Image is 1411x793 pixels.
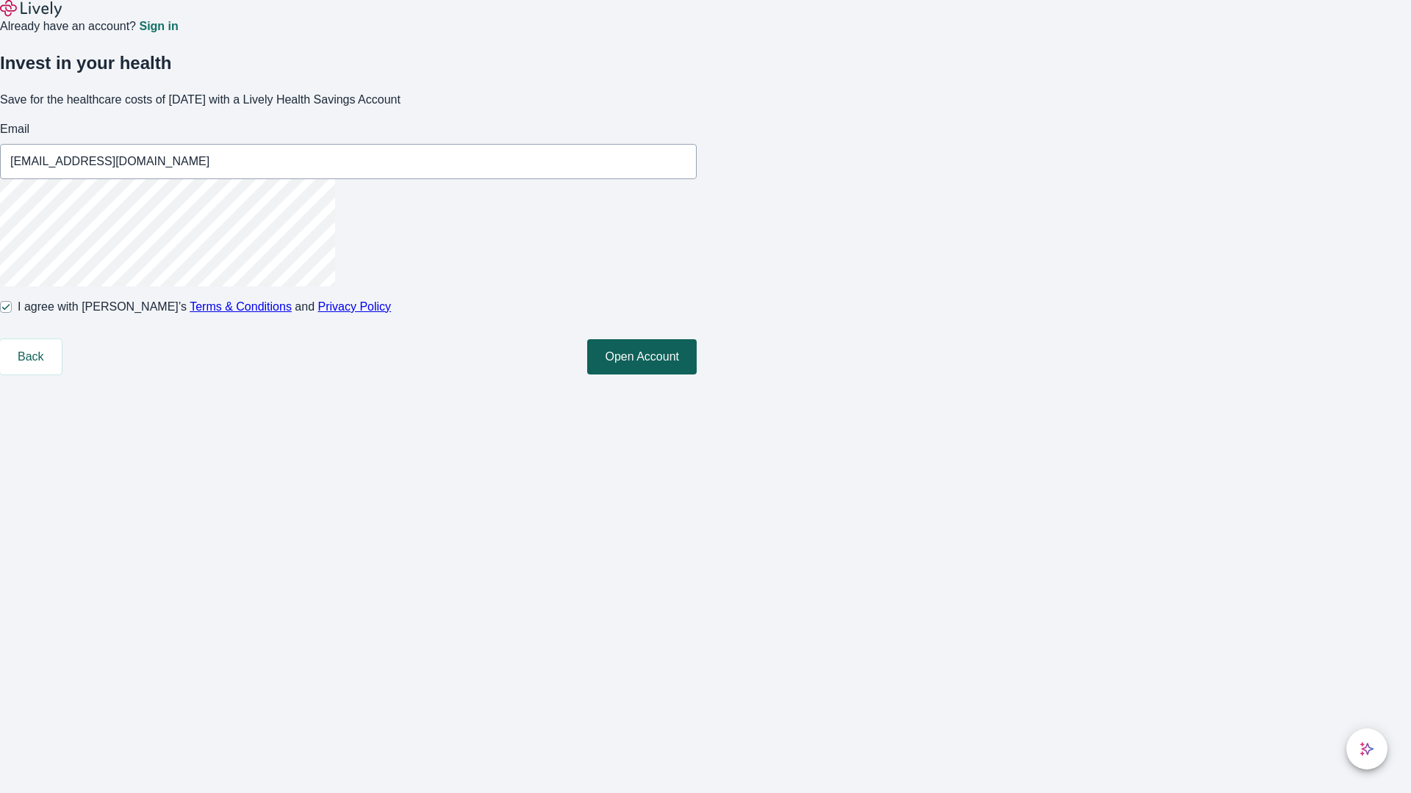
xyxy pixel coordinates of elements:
a: Terms & Conditions [190,300,292,313]
a: Sign in [139,21,178,32]
a: Privacy Policy [318,300,392,313]
svg: Lively AI Assistant [1360,742,1374,756]
span: I agree with [PERSON_NAME]’s and [18,298,391,316]
button: Open Account [587,339,697,374]
button: chat [1346,728,1387,770]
